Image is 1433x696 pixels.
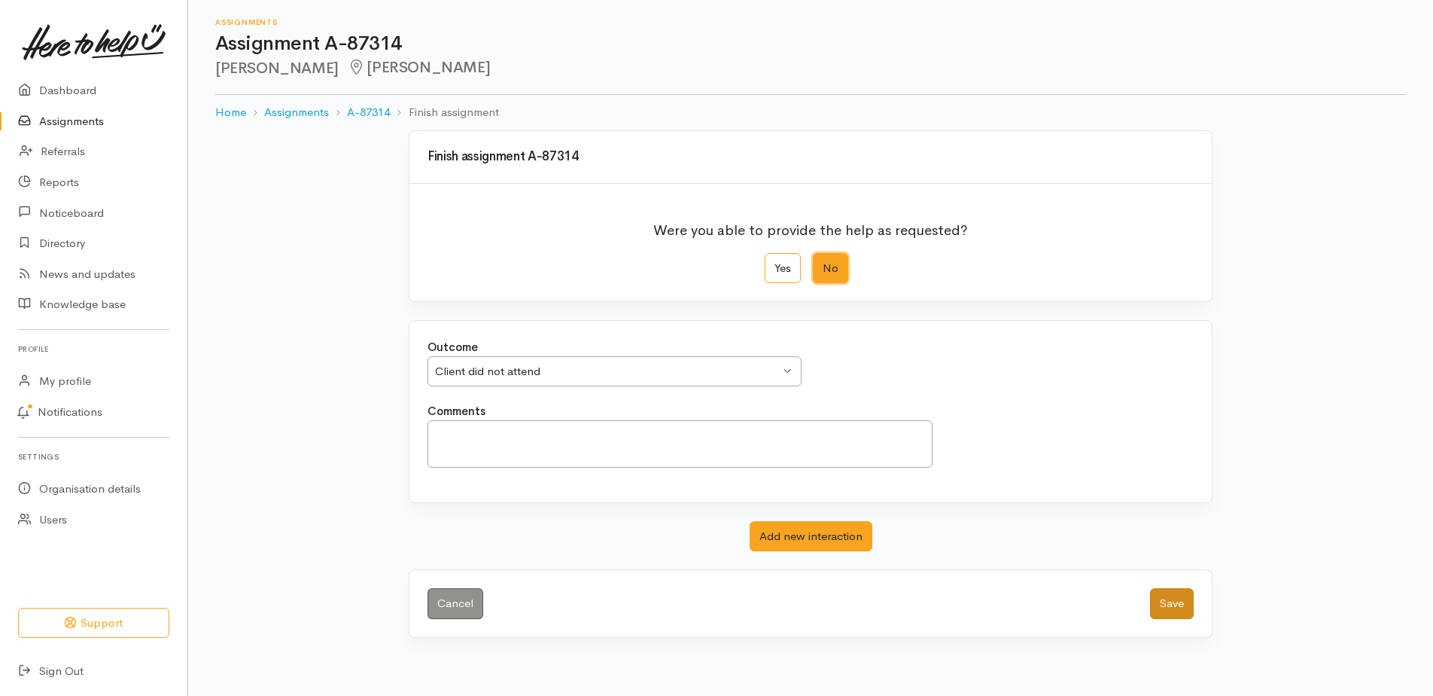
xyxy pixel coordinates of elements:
label: Yes [765,253,801,284]
label: No [813,253,848,284]
a: Home [215,104,246,121]
nav: breadcrumb [215,95,1406,130]
button: Save [1150,588,1194,619]
button: Support [18,608,169,639]
label: Outcome [427,339,478,356]
span: [PERSON_NAME] [348,58,490,77]
label: Comments [427,403,485,420]
a: Assignments [264,104,329,121]
a: A-87314 [347,104,390,121]
div: Client did not attend [435,363,780,380]
li: Finish assignment [390,104,498,121]
h1: Assignment A-87314 [215,33,1406,55]
h6: Assignments [215,18,1406,26]
h2: [PERSON_NAME] [215,60,1406,77]
h6: Profile [18,339,169,359]
button: Add new interaction [750,521,872,552]
a: Cancel [427,588,483,619]
h6: Settings [18,447,169,467]
p: Were you able to provide the help as requested? [653,211,968,241]
h3: Finish assignment A-87314 [427,150,1194,164]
